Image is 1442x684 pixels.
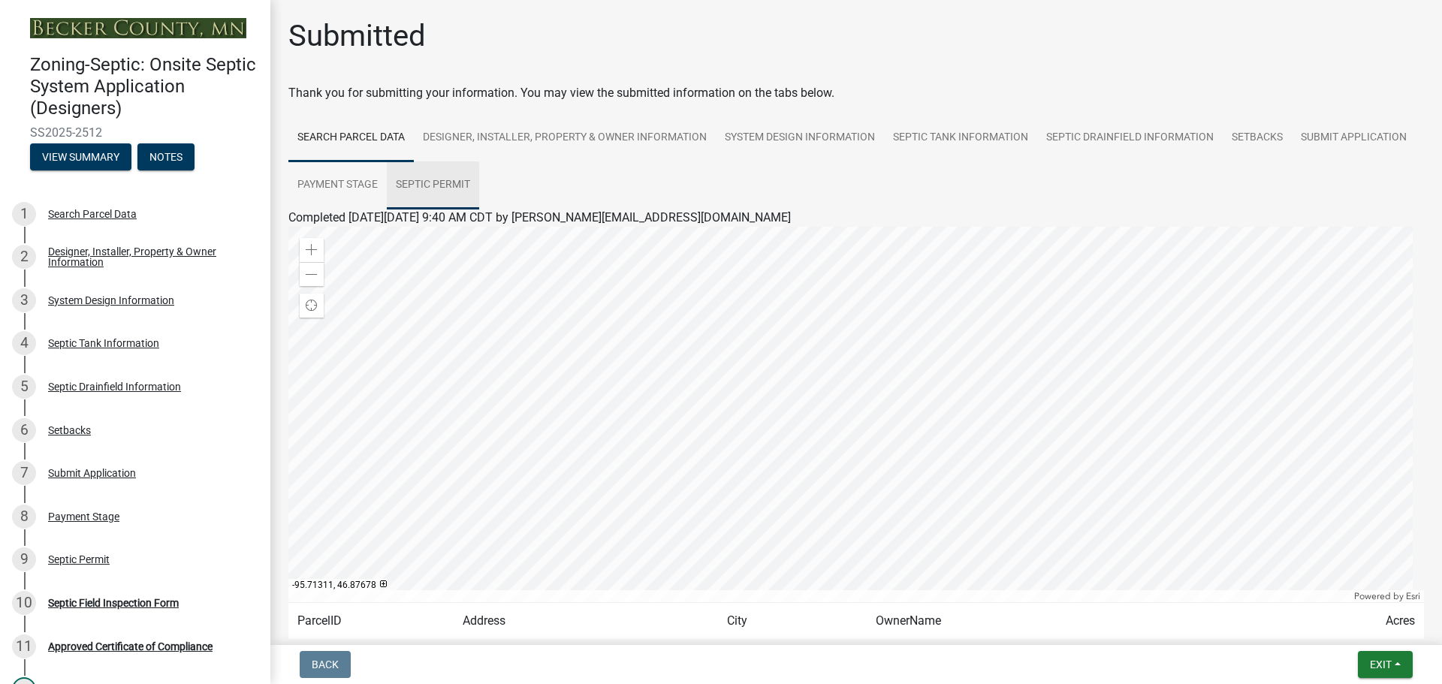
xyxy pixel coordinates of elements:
[30,125,240,140] span: SS2025-2512
[300,262,324,286] div: Zoom out
[12,547,36,571] div: 9
[1292,114,1416,162] a: Submit Application
[48,381,181,392] div: Septic Drainfield Information
[1223,114,1292,162] a: Setbacks
[48,468,136,478] div: Submit Application
[12,505,36,529] div: 8
[288,84,1424,102] div: Thank you for submitting your information. You may view the submitted information on the tabs below.
[288,114,414,162] a: Search Parcel Data
[12,288,36,312] div: 3
[1037,114,1223,162] a: Septic Drainfield Information
[387,161,479,209] a: Septic Permit
[48,511,119,522] div: Payment Stage
[12,461,36,485] div: 7
[12,245,36,269] div: 2
[30,54,258,119] h4: Zoning-Septic: Onsite Septic System Application (Designers)
[48,209,137,219] div: Search Parcel Data
[1350,590,1424,602] div: Powered by
[288,603,454,640] td: ParcelID
[48,598,179,608] div: Septic Field Inspection Form
[288,161,387,209] a: Payment Stage
[12,591,36,615] div: 10
[454,603,718,640] td: Address
[137,152,195,164] wm-modal-confirm: Notes
[288,210,791,224] span: Completed [DATE][DATE] 9:40 AM CDT by [PERSON_NAME][EMAIL_ADDRESS][DOMAIN_NAME]
[716,114,884,162] a: System Design Information
[867,603,1323,640] td: OwnerName
[30,143,131,170] button: View Summary
[48,338,159,348] div: Septic Tank Information
[48,425,91,435] div: Setbacks
[30,152,131,164] wm-modal-confirm: Summary
[30,18,246,38] img: Becker County, Minnesota
[1323,603,1424,640] td: Acres
[48,295,174,306] div: System Design Information
[12,418,36,442] div: 6
[312,658,339,670] span: Back
[12,202,36,226] div: 1
[12,375,36,399] div: 5
[12,331,36,355] div: 4
[12,634,36,658] div: 11
[1358,651,1413,678] button: Exit
[300,238,324,262] div: Zoom in
[884,114,1037,162] a: Septic Tank Information
[718,603,866,640] td: City
[137,143,195,170] button: Notes
[1406,591,1420,601] a: Esri
[288,18,426,54] h1: Submitted
[300,651,351,678] button: Back
[1370,658,1392,670] span: Exit
[300,294,324,318] div: Find my location
[48,641,213,652] div: Approved Certificate of Compliance
[414,114,716,162] a: Designer, Installer, Property & Owner Information
[48,246,246,267] div: Designer, Installer, Property & Owner Information
[48,554,110,565] div: Septic Permit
